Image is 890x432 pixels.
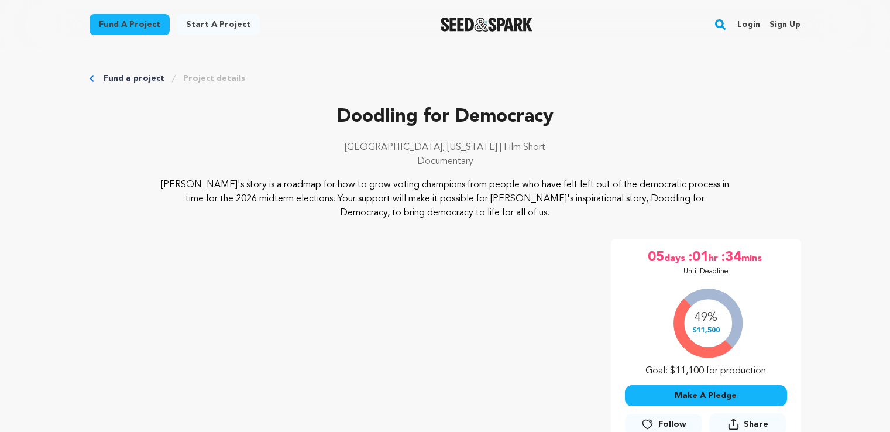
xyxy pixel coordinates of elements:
[90,14,170,35] a: Fund a project
[737,15,760,34] a: Login
[769,15,800,34] a: Sign up
[160,178,730,220] p: [PERSON_NAME]'s story is a roadmap for how to grow voting champions from people who have felt lef...
[648,248,664,267] span: 05
[441,18,532,32] img: Seed&Spark Logo Dark Mode
[658,419,686,430] span: Follow
[664,248,688,267] span: days
[709,248,720,267] span: hr
[744,419,768,430] span: Share
[90,103,801,131] p: Doodling for Democracy
[683,267,729,276] p: Until Deadline
[177,14,260,35] a: Start a project
[625,385,787,406] button: Make A Pledge
[441,18,532,32] a: Seed&Spark Homepage
[90,140,801,155] p: [GEOGRAPHIC_DATA], [US_STATE] | Film Short
[720,248,741,267] span: :34
[104,73,164,84] a: Fund a project
[183,73,245,84] a: Project details
[741,248,764,267] span: mins
[90,73,801,84] div: Breadcrumb
[90,155,801,169] p: Documentary
[688,248,709,267] span: :01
